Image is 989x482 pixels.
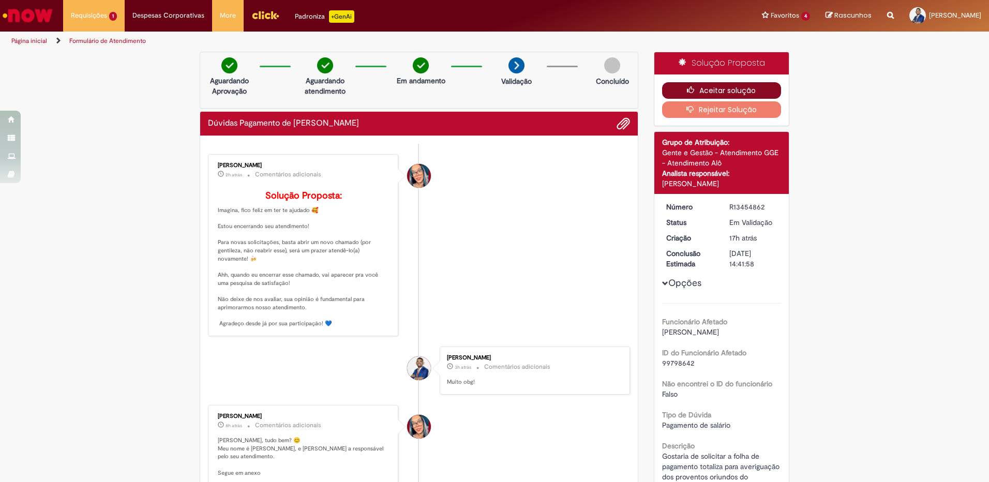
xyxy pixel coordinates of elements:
[132,10,204,21] span: Despesas Corporativas
[69,37,146,45] a: Formulário de Atendimento
[255,421,321,430] small: Comentários adicionais
[508,57,525,73] img: arrow-next.png
[447,378,619,386] p: Muito obg!
[455,364,471,370] time: 28/08/2025 16:41:58
[662,410,711,419] b: Tipo de Dúvida
[826,11,872,21] a: Rascunhos
[447,355,619,361] div: [PERSON_NAME]
[662,379,772,388] b: Não encontrei o ID do funcionário
[329,10,354,23] p: +GenAi
[662,389,678,399] span: Falso
[662,327,719,337] span: [PERSON_NAME]
[407,415,431,439] div: Maira Priscila Da Silva Arnaldo
[729,233,777,243] div: 28/08/2025 02:29:10
[226,172,242,178] time: 28/08/2025 17:24:03
[109,12,117,21] span: 1
[413,57,429,73] img: check-circle-green.png
[596,76,629,86] p: Concluído
[208,119,359,128] h2: Dúvidas Pagamento de Salário Histórico de tíquete
[604,57,620,73] img: img-circle-grey.png
[654,52,789,74] div: Solução Proposta
[455,364,471,370] span: 3h atrás
[662,147,782,168] div: Gente e Gestão - Atendimento GGE - Atendimento Alô
[251,7,279,23] img: click_logo_yellow_360x200.png
[662,82,782,99] button: Aceitar solução
[801,12,810,21] span: 4
[407,164,431,188] div: Maira Priscila Da Silva Arnaldo
[71,10,107,21] span: Requisições
[929,11,981,20] span: [PERSON_NAME]
[729,217,777,228] div: Em Validação
[662,358,694,368] span: 99798642
[1,5,54,26] img: ServiceNow
[397,76,445,86] p: Em andamento
[226,423,242,429] time: 28/08/2025 12:00:25
[220,10,236,21] span: More
[226,172,242,178] span: 2h atrás
[218,162,390,169] div: [PERSON_NAME]
[255,170,321,179] small: Comentários adicionais
[617,117,630,130] button: Adicionar anexos
[317,57,333,73] img: check-circle-green.png
[300,76,350,96] p: Aguardando atendimento
[771,10,799,21] span: Favoritos
[295,10,354,23] div: Padroniza
[11,37,47,45] a: Página inicial
[218,191,390,328] p: Imagina, fico feliz em ter te ajudado 🥰 Estou encerrando seu atendimento! Para novas solicitações...
[221,57,237,73] img: check-circle-green.png
[662,168,782,178] div: Analista responsável:
[662,441,695,450] b: Descrição
[407,356,431,380] div: Marcos Antonio Rodrigues Santos
[662,137,782,147] div: Grupo de Atribuição:
[658,248,722,269] dt: Conclusão Estimada
[729,233,757,243] span: 17h atrás
[501,76,532,86] p: Validação
[729,202,777,212] div: R13454862
[662,420,730,430] span: Pagamento de salário
[265,190,342,202] b: Solução Proposta:
[218,413,390,419] div: [PERSON_NAME]
[662,178,782,189] div: [PERSON_NAME]
[662,317,727,326] b: Funcionário Afetado
[484,363,550,371] small: Comentários adicionais
[729,233,757,243] time: 28/08/2025 02:29:10
[729,248,777,269] div: [DATE] 14:41:58
[658,233,722,243] dt: Criação
[8,32,652,51] ul: Trilhas de página
[658,217,722,228] dt: Status
[204,76,254,96] p: Aguardando Aprovação
[662,101,782,118] button: Rejeitar Solução
[658,202,722,212] dt: Número
[834,10,872,20] span: Rascunhos
[226,423,242,429] span: 8h atrás
[662,348,746,357] b: ID do Funcionário Afetado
